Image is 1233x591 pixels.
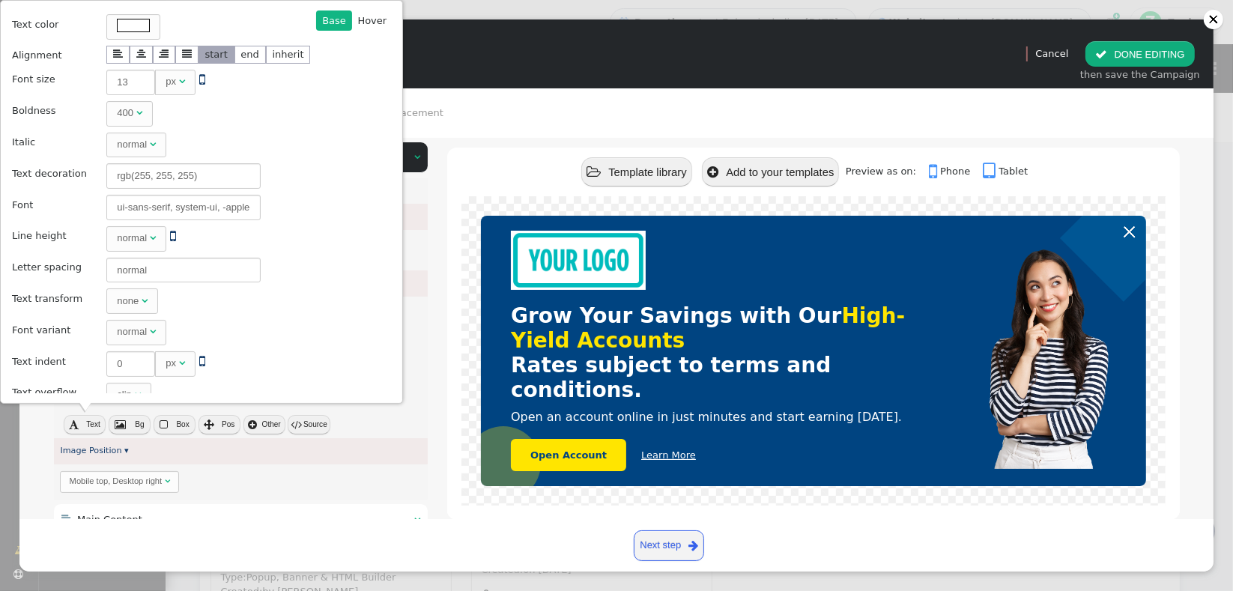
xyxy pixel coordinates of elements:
span:  [414,152,420,162]
button:  Pos [199,415,240,434]
a: Learn More [641,449,696,461]
font: Grow Your Savings with Our [511,303,905,353]
td: Alignment [12,43,100,66]
li: end [234,46,266,64]
font: Open Account [530,449,607,461]
span:  [136,49,146,59]
td: Italic [12,130,100,160]
button:  Text [64,415,106,434]
div: normal [117,137,147,152]
td: Line height [12,224,100,254]
span:  [61,515,71,524]
span:  [150,139,156,149]
div: normal [117,231,147,246]
span: Pos [222,420,234,428]
font: Open an account online in just minutes and start earning [DATE]. [511,410,902,424]
font: Rates subject to terms and conditions. [511,353,831,402]
span:  [179,358,185,368]
span:  [150,233,156,243]
td: Text overflow [12,381,100,410]
div: 400 [117,106,133,121]
div: Base [322,13,346,28]
img: Bank Logo [511,231,646,290]
span:  [291,419,301,430]
span: Bg [135,420,144,428]
span:  [929,162,940,181]
button:  Bg [109,415,151,434]
span: Preview as on: [846,166,926,177]
button:  Box [154,415,196,434]
div: normal [117,324,147,339]
img: Banking Image [989,249,1116,469]
li: inherit [266,46,311,64]
span:  [113,49,123,59]
span:  [248,419,257,430]
span:  [69,419,79,430]
div: none [117,294,139,309]
td: Letter spacing [12,255,100,285]
span:  [159,49,169,59]
span: High-Yield Accounts [511,303,905,353]
span:  [587,166,601,179]
a: Cancel [1035,48,1068,59]
div: px [166,356,176,371]
td: Boldness [12,99,100,129]
span:  [115,419,126,430]
span:  [136,108,142,118]
a:  [199,356,205,367]
span:  [165,476,170,485]
button: Add to your templates [702,157,840,187]
a: Hover [352,10,393,31]
span:  [707,166,718,179]
span: Box [176,420,189,428]
div: clip [117,387,132,402]
a: Base [316,10,351,31]
button: Other [243,415,285,434]
span: Main Content [77,514,142,525]
td: Text indent [12,349,100,379]
a:  [170,230,176,241]
a:  [199,73,205,85]
a: Tablet [984,166,1028,177]
div: Mobile top, Desktop right [70,475,163,488]
button: Source [288,415,330,434]
span:  [984,162,999,181]
td: Text transform [12,286,100,316]
a: Next step [634,530,705,561]
td: Text decoration [12,161,100,191]
td: Text color [12,12,100,42]
span:  [204,419,214,430]
td: Font [12,193,100,222]
a: Phone [929,166,980,177]
button: DONE EDITING [1085,41,1194,67]
td: Font variant [12,318,100,348]
span:  [688,537,698,554]
span:  [150,327,156,336]
span:  [414,515,420,524]
span:  [179,76,185,86]
span: Text [86,420,100,428]
div: px [166,74,176,89]
a: Open Account [511,439,626,471]
td: Font size [12,67,100,97]
span:  [142,296,148,306]
span:  [135,390,141,399]
a: Image Position ▾ [60,446,128,455]
div: Hover [357,13,387,28]
li: start [199,46,234,64]
button: Template library [581,157,692,187]
span:  [199,73,205,87]
span:  [160,419,168,430]
span:  [170,229,176,243]
span:  [182,49,192,59]
span:  [199,354,205,369]
span:  [1095,49,1107,60]
div: then save the Campaign [1080,67,1200,82]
